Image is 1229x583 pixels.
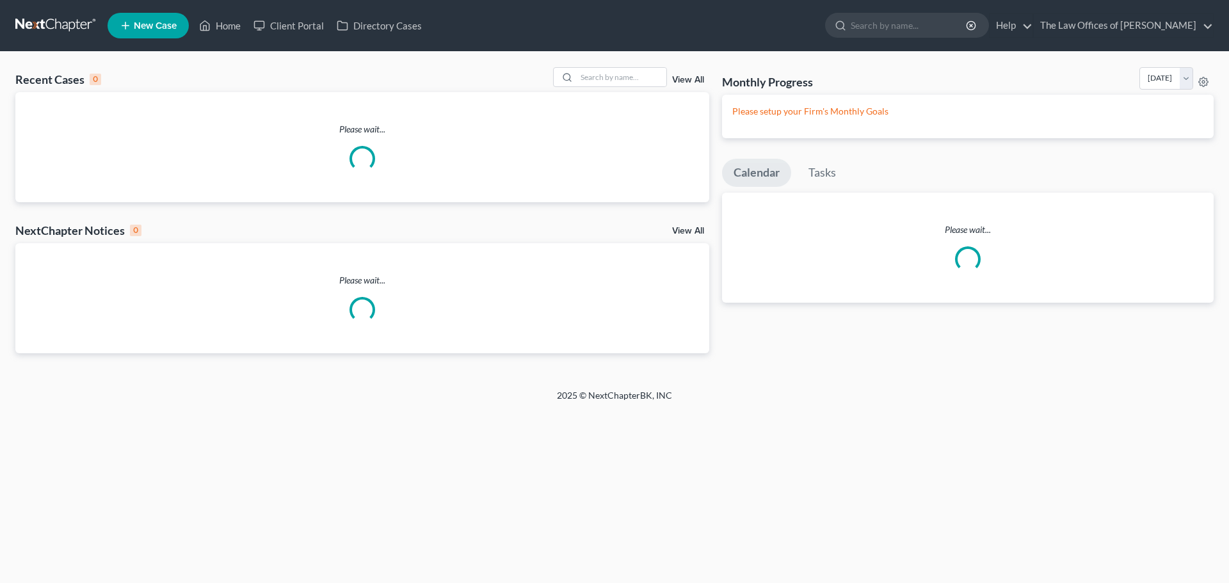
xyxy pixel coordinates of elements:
[247,14,330,37] a: Client Portal
[672,76,704,84] a: View All
[330,14,428,37] a: Directory Cases
[797,159,847,187] a: Tasks
[134,21,177,31] span: New Case
[722,74,813,90] h3: Monthly Progress
[130,225,141,236] div: 0
[672,227,704,236] a: View All
[732,105,1203,118] p: Please setup your Firm's Monthly Goals
[722,159,791,187] a: Calendar
[193,14,247,37] a: Home
[851,13,968,37] input: Search by name...
[15,274,709,287] p: Please wait...
[15,123,709,136] p: Please wait...
[15,223,141,238] div: NextChapter Notices
[1034,14,1213,37] a: The Law Offices of [PERSON_NAME]
[250,389,979,412] div: 2025 © NextChapterBK, INC
[577,68,666,86] input: Search by name...
[90,74,101,85] div: 0
[15,72,101,87] div: Recent Cases
[990,14,1032,37] a: Help
[722,223,1214,236] p: Please wait...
